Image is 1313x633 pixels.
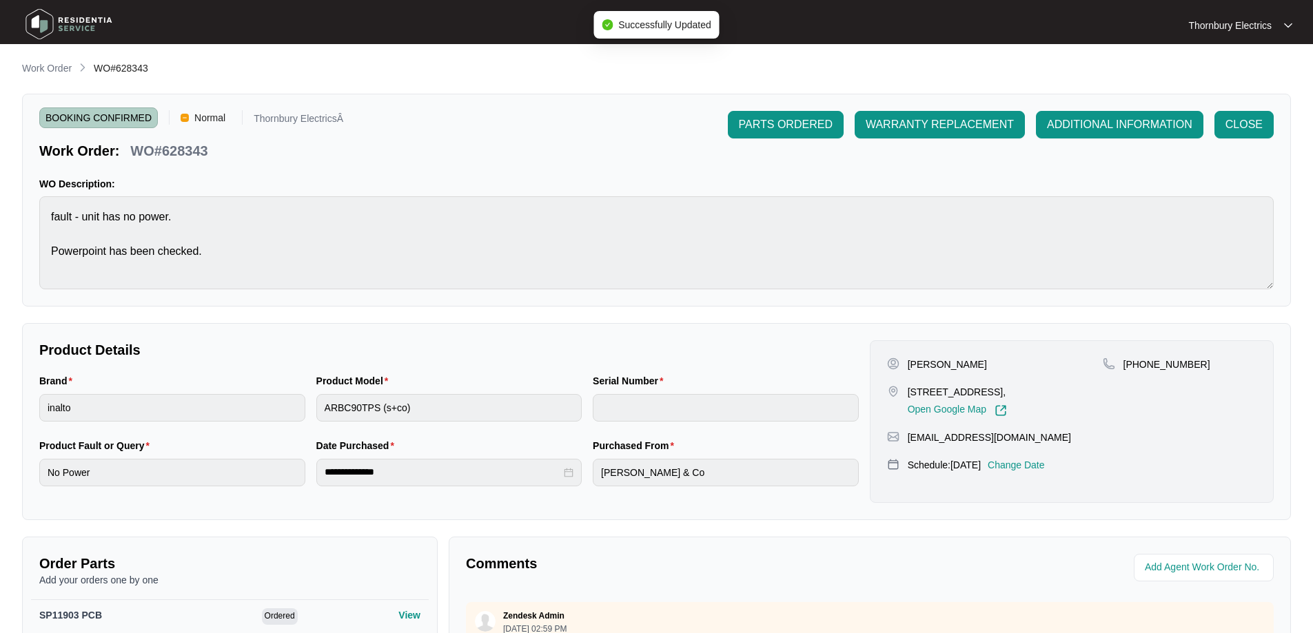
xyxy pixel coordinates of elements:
[1284,22,1292,29] img: dropdown arrow
[988,458,1045,472] p: Change Date
[21,3,117,45] img: residentia service logo
[908,404,1007,417] a: Open Google Map
[39,610,102,621] span: SP11903 PCB
[887,458,899,470] img: map-pin
[1103,357,1115,370] img: map-pin
[39,554,420,573] p: Order Parts
[1225,116,1263,133] span: CLOSE
[995,404,1007,417] img: Link-External
[503,610,564,621] p: Zendesk Admin
[475,611,496,632] img: user.svg
[1036,111,1203,138] button: ADDITIONAL INFORMATION
[1047,116,1192,133] span: ADDITIONAL INFORMATION
[908,430,1071,444] p: [EMAIL_ADDRESS][DOMAIN_NAME]
[593,394,859,422] input: Serial Number
[398,608,420,622] p: View
[887,430,899,443] img: map-pin
[39,141,119,160] p: Work Order:
[866,116,1014,133] span: WARRANTY REPLACEMENT
[39,439,155,453] label: Product Fault or Query
[887,357,899,370] img: user-pin
[39,340,859,360] p: Product Details
[1123,357,1210,371] p: [PHONE_NUMBER]
[728,111,844,138] button: PARTS ORDERED
[1145,559,1265,576] input: Add Agent Work Order No.
[39,394,305,422] input: Brand
[262,608,298,625] span: Ordered
[39,573,420,587] p: Add your orders one by one
[887,385,899,397] img: map-pin
[189,107,231,128] span: Normal
[39,374,78,388] label: Brand
[593,459,859,486] input: Purchased From
[466,554,860,573] p: Comments
[316,374,394,388] label: Product Model
[325,465,562,479] input: Date Purchased
[316,439,400,453] label: Date Purchased
[39,177,1274,191] p: WO Description:
[908,458,981,472] p: Schedule: [DATE]
[739,116,833,133] span: PARTS ORDERED
[39,196,1274,289] textarea: fault - unit has no power. Powerpoint has been checked.
[618,19,711,30] span: Successfully Updated
[1188,19,1272,32] p: Thornbury Electrics
[22,61,72,75] p: Work Order
[77,62,88,73] img: chevron-right
[908,357,987,371] p: [PERSON_NAME]
[593,439,680,453] label: Purchased From
[602,19,613,30] span: check-circle
[254,114,343,128] p: Thornbury ElectricsÂ
[316,394,582,422] input: Product Model
[94,63,148,74] span: WO#628343
[593,374,669,388] label: Serial Number
[1214,111,1274,138] button: CLOSE
[855,111,1025,138] button: WARRANTY REPLACEMENT
[181,114,189,122] img: Vercel Logo
[908,385,1007,399] p: [STREET_ADDRESS],
[39,459,305,486] input: Product Fault or Query
[39,107,158,128] span: BOOKING CONFIRMED
[19,61,74,76] a: Work Order
[503,625,567,633] p: [DATE] 02:59 PM
[130,141,207,160] p: WO#628343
